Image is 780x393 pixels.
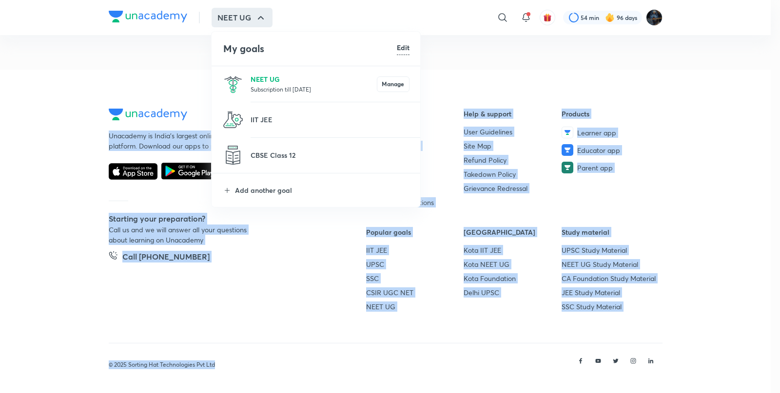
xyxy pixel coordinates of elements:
p: IIT JEE [251,114,409,125]
p: NEET UG [251,74,377,84]
h4: My goals [223,41,397,56]
img: CBSE Class 12 [223,146,243,165]
img: IIT JEE [223,110,243,130]
button: Manage [377,76,409,92]
p: Subscription till [DATE] [251,84,377,94]
p: CBSE Class 12 [251,150,409,160]
img: NEET UG [223,75,243,94]
h6: Edit [397,42,409,53]
p: Add another goal [235,185,409,195]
